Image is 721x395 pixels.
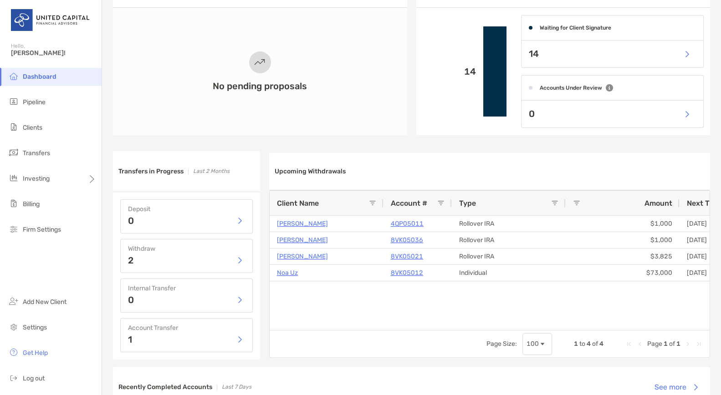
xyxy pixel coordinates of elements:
span: Client Name [277,199,319,208]
span: Settings [23,324,47,331]
a: [PERSON_NAME] [277,218,328,229]
span: Firm Settings [23,226,61,233]
div: $1,000 [566,232,680,248]
h4: Accounts Under Review [540,85,602,91]
div: Last Page [695,340,702,348]
span: Type [459,199,476,208]
span: Log out [23,375,45,382]
span: Add New Client [23,298,66,306]
h3: Recently Completed Accounts [118,383,212,391]
img: transfers icon [8,147,19,158]
a: 8VK05036 [391,234,423,246]
p: 1 [128,335,132,344]
span: Clients [23,124,42,132]
p: 14 [424,66,476,77]
h3: Transfers in Progress [118,167,184,175]
h4: Withdraw [128,245,245,253]
span: Investing [23,175,50,182]
img: logout icon [8,372,19,383]
img: get-help icon [8,347,19,358]
img: clients icon [8,122,19,132]
span: Transfers [23,149,50,157]
span: 1 [574,340,578,348]
div: Next Page [684,340,691,348]
span: Page [647,340,662,348]
span: 1 [676,340,680,348]
span: Billing [23,200,40,208]
span: [PERSON_NAME]! [11,49,96,57]
img: dashboard icon [8,71,19,81]
h4: Deposit [128,205,245,213]
img: investing icon [8,172,19,183]
p: 2 [128,256,133,265]
a: 4QP05011 [391,218,424,229]
div: $3,825 [566,248,680,264]
h3: No pending proposals [213,81,307,91]
div: Rollover IRA [452,216,566,232]
div: $73,000 [566,265,680,281]
div: Rollover IRA [452,232,566,248]
span: Account # [391,199,427,208]
img: pipeline icon [8,96,19,107]
a: 8VK05012 [391,267,423,279]
a: [PERSON_NAME] [277,234,328,246]
h4: Waiting for Client Signature [540,25,611,31]
div: Previous Page [636,340,644,348]
p: Last 2 Months [193,166,230,177]
span: of [669,340,675,348]
h4: Account Transfer [128,324,245,332]
span: to [579,340,585,348]
div: First Page [625,340,633,348]
div: Page Size [522,333,552,355]
img: add_new_client icon [8,296,19,307]
a: Noa Uz [277,267,298,279]
div: Individual [452,265,566,281]
p: 0 [529,108,535,120]
div: $1,000 [566,216,680,232]
p: Last 7 Days [222,381,251,393]
h3: Upcoming Withdrawals [275,167,346,175]
span: 1 [664,340,668,348]
span: Get Help [23,349,48,357]
p: 0 [128,216,134,225]
p: 0 [128,295,134,304]
img: United Capital Logo [11,4,91,36]
span: Dashboard [23,73,56,81]
div: Rollover IRA [452,248,566,264]
img: firm-settings icon [8,223,19,234]
span: of [592,340,598,348]
div: 100 [527,340,539,348]
span: Pipeline [23,98,46,106]
h4: Internal Transfer [128,284,245,292]
p: 14 [529,48,539,60]
a: [PERSON_NAME] [277,251,328,262]
a: 8VK05021 [391,251,423,262]
img: settings icon [8,321,19,332]
div: Page Size: [486,340,517,348]
img: billing icon [8,198,19,209]
span: 4 [587,340,591,348]
span: Amount [644,199,672,208]
span: 4 [599,340,603,348]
